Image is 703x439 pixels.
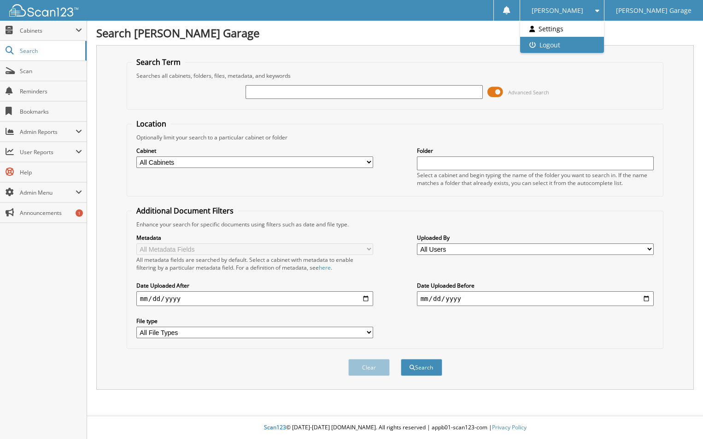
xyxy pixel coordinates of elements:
div: Optionally limit your search to a particular cabinet or folder [132,133,658,141]
span: Admin Menu [20,189,76,196]
span: Scan123 [264,423,286,431]
label: Uploaded By [417,234,654,242]
h1: Search [PERSON_NAME] Garage [96,25,694,40]
label: Date Uploaded Before [417,282,654,289]
label: Date Uploaded After [136,282,373,289]
span: Scan [20,67,82,75]
a: here [319,264,331,271]
legend: Location [132,119,171,129]
a: Privacy Policy [492,423,527,431]
a: Settings [520,21,604,37]
a: Logout [520,37,604,53]
button: Search [401,359,442,376]
span: Search [20,47,81,55]
label: Folder [417,147,654,155]
div: All metadata fields are searched by default. Select a cabinet with metadata to enable filtering b... [136,256,373,271]
label: Cabinet [136,147,373,155]
span: Bookmarks [20,108,82,116]
span: Admin Reports [20,128,76,136]
span: User Reports [20,148,76,156]
span: Announcements [20,209,82,217]
span: [PERSON_NAME] [532,8,583,13]
span: Help [20,168,82,176]
legend: Search Term [132,57,185,67]
span: Cabinets [20,27,76,35]
img: scan123-logo-white.svg [9,4,78,17]
div: Select a cabinet and begin typing the name of the folder you want to search in. If the name match... [417,171,654,187]
legend: Additional Document Filters [132,206,238,216]
button: Clear [348,359,390,376]
div: Searches all cabinets, folders, files, metadata, and keywords [132,72,658,80]
span: [PERSON_NAME] Garage [616,8,691,13]
div: © [DATE]-[DATE] [DOMAIN_NAME]. All rights reserved | appb01-scan123-com | [87,416,703,439]
span: Reminders [20,87,82,95]
div: 1 [76,209,83,217]
input: start [136,291,373,306]
div: Enhance your search for specific documents using filters such as date and file type. [132,220,658,228]
label: Metadata [136,234,373,242]
span: Advanced Search [508,89,549,96]
input: end [417,291,654,306]
label: File type [136,317,373,325]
